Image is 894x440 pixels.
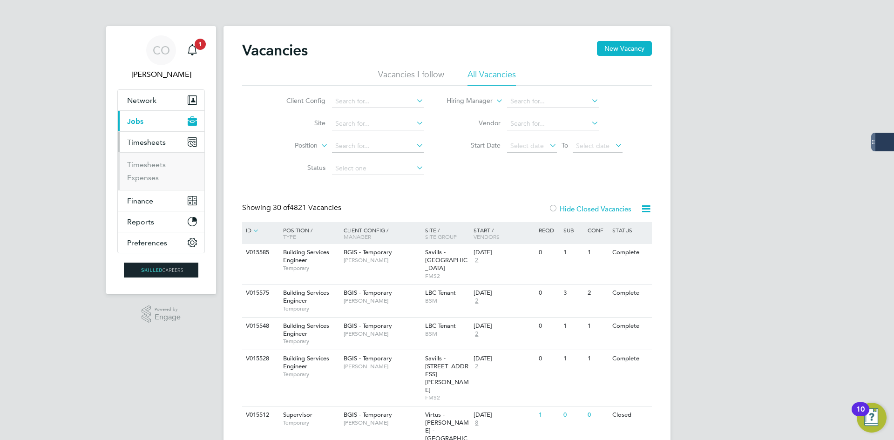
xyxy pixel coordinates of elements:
[597,41,652,56] button: New Vacancy
[118,232,204,253] button: Preferences
[244,222,276,239] div: ID
[127,173,159,182] a: Expenses
[124,263,198,278] img: skilledcareers-logo-retina.png
[585,406,610,424] div: 0
[425,297,469,305] span: BSM
[272,119,325,127] label: Site
[118,152,204,190] div: Timesheets
[127,138,166,147] span: Timesheets
[425,233,457,240] span: Site Group
[117,69,205,80] span: Craig O'Donovan
[467,69,516,86] li: All Vacancies
[283,264,339,272] span: Temporary
[344,411,392,419] span: BGIS - Temporary
[471,222,536,244] div: Start /
[264,141,318,150] label: Position
[610,222,650,238] div: Status
[610,406,650,424] div: Closed
[507,95,599,108] input: Search for...
[561,350,585,367] div: 1
[610,244,650,261] div: Complete
[332,95,424,108] input: Search for...
[341,222,423,244] div: Client Config /
[344,289,392,297] span: BGIS - Temporary
[610,350,650,367] div: Complete
[510,142,544,150] span: Select date
[344,363,420,370] span: [PERSON_NAME]
[242,203,343,213] div: Showing
[106,26,216,294] nav: Main navigation
[344,248,392,256] span: BGIS - Temporary
[474,411,534,419] div: [DATE]
[155,313,181,321] span: Engage
[244,244,276,261] div: V015585
[153,44,170,56] span: CO
[242,41,308,60] h2: Vacancies
[127,96,156,105] span: Network
[195,39,206,50] span: 1
[561,244,585,261] div: 1
[474,249,534,257] div: [DATE]
[423,222,472,244] div: Site /
[127,160,166,169] a: Timesheets
[276,222,341,244] div: Position /
[549,204,631,213] label: Hide Closed Vacancies
[585,284,610,302] div: 2
[142,305,181,323] a: Powered byEngage
[536,222,561,238] div: Reqd
[425,289,456,297] span: LBC Tenant
[117,263,205,278] a: Go to home page
[273,203,290,212] span: 30 of
[283,322,329,338] span: Building Services Engineer
[474,289,534,297] div: [DATE]
[425,394,469,401] span: FMS2
[536,244,561,261] div: 0
[344,322,392,330] span: BGIS - Temporary
[378,69,444,86] li: Vacancies I follow
[273,203,341,212] span: 4821 Vacancies
[585,244,610,261] div: 1
[118,190,204,211] button: Finance
[283,305,339,312] span: Temporary
[332,140,424,153] input: Search for...
[283,419,339,426] span: Temporary
[283,233,296,240] span: Type
[118,90,204,110] button: Network
[425,272,469,280] span: FMS2
[536,406,561,424] div: 1
[536,284,561,302] div: 0
[425,248,467,272] span: Savills - [GEOGRAPHIC_DATA]
[344,330,420,338] span: [PERSON_NAME]
[332,162,424,175] input: Select one
[118,111,204,131] button: Jobs
[183,35,202,65] a: 1
[474,322,534,330] div: [DATE]
[283,248,329,264] span: Building Services Engineer
[283,289,329,305] span: Building Services Engineer
[585,318,610,335] div: 1
[474,233,500,240] span: Vendors
[559,139,571,151] span: To
[561,406,585,424] div: 0
[425,330,469,338] span: BSM
[425,322,456,330] span: LBC Tenant
[283,411,312,419] span: Supervisor
[332,117,424,130] input: Search for...
[344,233,371,240] span: Manager
[344,257,420,264] span: [PERSON_NAME]
[561,284,585,302] div: 3
[118,132,204,152] button: Timesheets
[474,257,480,264] span: 2
[474,330,480,338] span: 2
[127,196,153,205] span: Finance
[283,338,339,345] span: Temporary
[283,354,329,370] span: Building Services Engineer
[610,318,650,335] div: Complete
[576,142,610,150] span: Select date
[536,350,561,367] div: 0
[127,217,154,226] span: Reports
[344,297,420,305] span: [PERSON_NAME]
[117,35,205,80] a: CO[PERSON_NAME]
[507,117,599,130] input: Search for...
[127,117,143,126] span: Jobs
